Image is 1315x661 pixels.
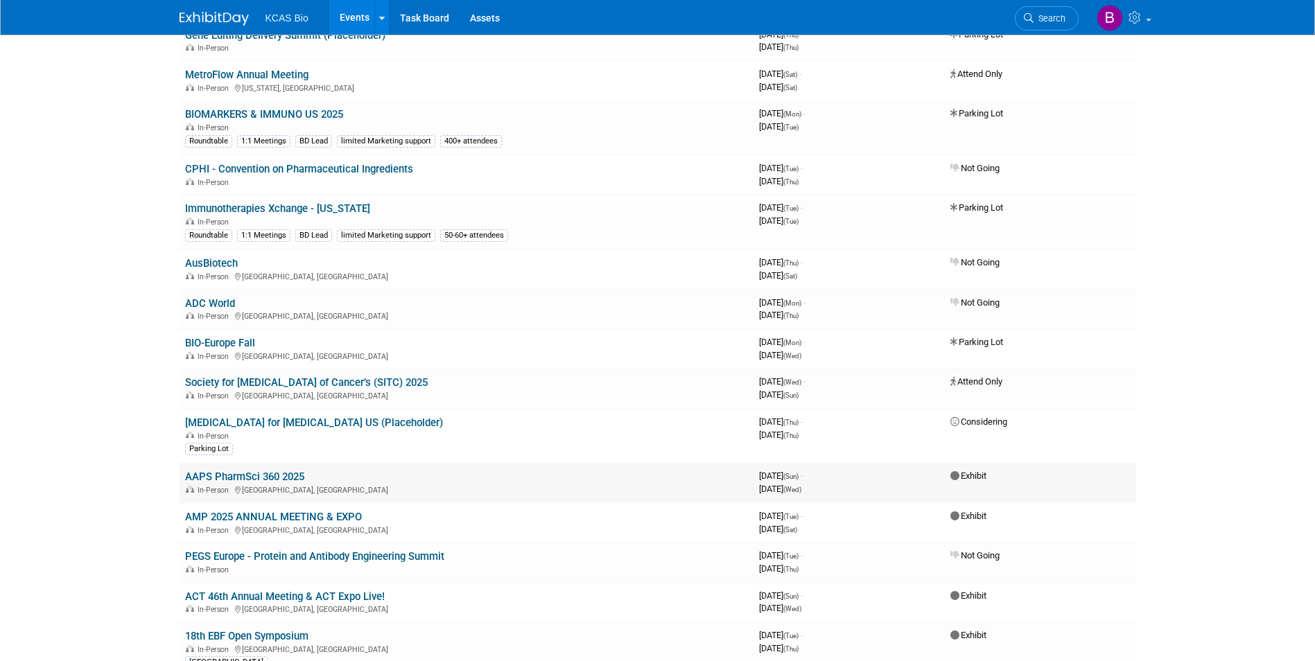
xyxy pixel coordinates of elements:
[783,378,801,386] span: (Wed)
[237,135,290,148] div: 1:1 Meetings
[759,202,803,213] span: [DATE]
[759,270,797,281] span: [DATE]
[186,645,194,652] img: In-Person Event
[759,590,803,601] span: [DATE]
[759,630,803,640] span: [DATE]
[801,630,803,640] span: -
[186,123,194,130] img: In-Person Event
[265,12,308,24] span: KCAS Bio
[186,272,194,279] img: In-Person Event
[185,603,748,614] div: [GEOGRAPHIC_DATA], [GEOGRAPHIC_DATA]
[783,312,799,319] span: (Thu)
[186,486,194,493] img: In-Person Event
[783,645,799,653] span: (Thu)
[186,218,194,224] img: In-Person Event
[759,524,797,534] span: [DATE]
[186,178,194,185] img: In-Person Event
[185,470,304,483] a: AAPS PharmSci 360 2025
[185,163,413,175] a: CPHI - Convention on Pharmaceutical Ingredients
[759,257,803,267] span: [DATE]
[185,389,748,400] div: [GEOGRAPHIC_DATA], [GEOGRAPHIC_DATA]
[783,44,799,51] span: (Thu)
[185,270,748,281] div: [GEOGRAPHIC_DATA], [GEOGRAPHIC_DATA]
[801,470,803,481] span: -
[198,605,233,614] span: In-Person
[759,563,799,574] span: [DATE]
[198,272,233,281] span: In-Person
[198,526,233,535] span: In-Person
[783,31,799,39] span: (Thu)
[185,69,308,81] a: MetroFlow Annual Meeting
[295,135,332,148] div: BD Lead
[801,202,803,213] span: -
[759,121,799,132] span: [DATE]
[950,202,1003,213] span: Parking Lot
[186,432,194,439] img: In-Person Event
[185,590,385,603] a: ACT 46th Annual Meeting & ACT Expo Live!
[759,337,805,347] span: [DATE]
[237,229,290,242] div: 1:1 Meetings
[185,297,235,310] a: ADC World
[185,350,748,361] div: [GEOGRAPHIC_DATA], [GEOGRAPHIC_DATA]
[759,310,799,320] span: [DATE]
[759,215,799,226] span: [DATE]
[198,565,233,574] span: In-Person
[783,178,799,186] span: (Thu)
[759,108,805,118] span: [DATE]
[185,135,232,148] div: Roundtable
[950,511,986,521] span: Exhibit
[185,229,232,242] div: Roundtable
[950,69,1002,79] span: Attend Only
[783,513,799,520] span: (Tue)
[759,163,803,173] span: [DATE]
[198,391,233,400] span: In-Person
[198,432,233,441] span: In-Person
[186,312,194,319] img: In-Person Event
[198,123,233,132] span: In-Person
[783,605,801,612] span: (Wed)
[759,376,805,387] span: [DATE]
[783,552,799,560] span: (Tue)
[783,352,801,360] span: (Wed)
[801,511,803,521] span: -
[186,391,194,398] img: In-Person Event
[950,630,986,640] span: Exhibit
[783,565,799,573] span: (Thu)
[801,416,803,427] span: -
[799,69,801,79] span: -
[803,108,805,118] span: -
[783,391,799,399] span: (Sun)
[950,297,1000,308] span: Not Going
[759,470,803,481] span: [DATE]
[950,550,1000,561] span: Not Going
[198,178,233,187] span: In-Person
[801,590,803,601] span: -
[783,299,801,307] span: (Mon)
[783,473,799,480] span: (Sun)
[783,432,799,439] span: (Thu)
[186,605,194,612] img: In-Person Event
[801,29,803,39] span: -
[783,110,801,118] span: (Mon)
[759,550,803,561] span: [DATE]
[783,84,797,91] span: (Sat)
[803,337,805,347] span: -
[185,82,748,93] div: [US_STATE], [GEOGRAPHIC_DATA]
[180,12,249,26] img: ExhibitDay
[185,108,343,121] a: BIOMARKERS & IMMUNO US 2025
[185,643,748,654] div: [GEOGRAPHIC_DATA], [GEOGRAPHIC_DATA]
[759,416,803,427] span: [DATE]
[759,69,801,79] span: [DATE]
[440,135,502,148] div: 400+ attendees
[185,310,748,321] div: [GEOGRAPHIC_DATA], [GEOGRAPHIC_DATA]
[186,526,194,533] img: In-Person Event
[198,312,233,321] span: In-Person
[950,470,986,481] span: Exhibit
[759,430,799,440] span: [DATE]
[185,550,444,563] a: PEGS Europe - Protein and Antibody Engineering Summit
[759,42,799,52] span: [DATE]
[295,229,332,242] div: BD Lead
[759,350,801,360] span: [DATE]
[759,389,799,400] span: [DATE]
[1097,5,1123,31] img: Bryce Evans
